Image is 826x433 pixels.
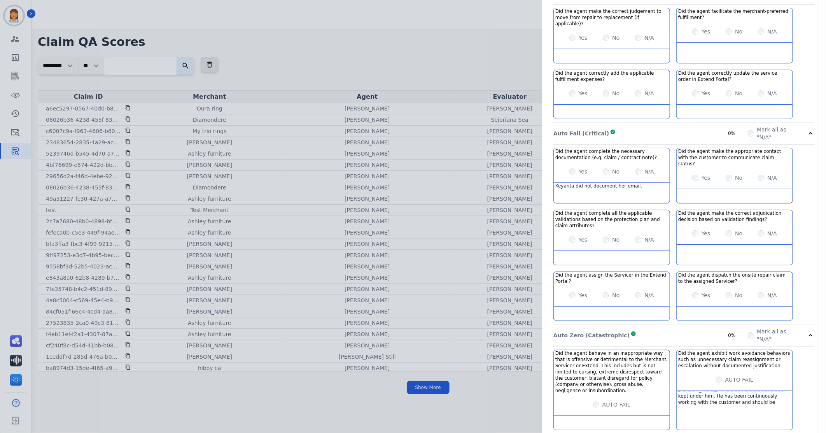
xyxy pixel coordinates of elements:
[644,34,654,42] label: N/A
[678,8,791,21] h3: Did the agent facilitate the merchant-preferred fulfillment?
[612,34,619,42] label: No
[554,183,670,197] div: Keyanta did not document her email.
[767,230,777,237] label: N/A
[725,376,753,384] label: AUTO FAIL
[555,148,668,161] h3: Did the agent complete the necessary documentation (e.g. claim / contract note)?
[612,291,619,299] label: No
[735,28,742,35] label: No
[579,291,588,299] label: Yes
[735,89,742,97] label: No
[602,401,630,408] label: AUTO FAIL
[735,230,742,237] label: No
[555,210,668,229] h3: Did the agent complete all the applicable validations based on the protection plan and claim attr...
[612,89,619,97] label: No
[702,230,710,237] label: Yes
[644,291,654,299] label: N/A
[555,8,668,27] h3: Did the agent make the correct judgement to move from repair to replacement (if applicable)?
[728,332,748,338] div: 0%
[702,291,710,299] label: Yes
[678,272,791,284] h3: Did the agent dispatch the onsite repair claim to the assigned Servicer?
[612,236,619,244] label: No
[579,34,588,42] label: Yes
[644,89,654,97] label: N/A
[678,70,791,82] h3: Did the agent correctly update the service order in Extend Portal?
[702,174,710,182] label: Yes
[735,291,742,299] label: No
[644,168,654,175] label: N/A
[757,126,798,141] label: Mark all as "N/A"
[757,328,798,343] label: Mark all as "N/A"
[677,391,793,405] div: [PERSON_NAME] assigned the claim to [PERSON_NAME]. This claim should have been kept under him. He...
[767,28,777,35] label: N/A
[678,148,791,167] h3: Did the agent make the appropriate contact with the customer to communicate claim status?
[579,89,588,97] label: Yes
[767,291,777,299] label: N/A
[612,168,619,175] label: No
[579,168,588,175] label: Yes
[678,350,791,369] h3: Did the agent exhibit work avoidance behaviors such as unnecessary claim reassignment or escalati...
[735,174,742,182] label: No
[702,89,710,97] label: Yes
[767,89,777,97] label: N/A
[678,210,791,223] h3: Did the agent make the correct adjudication decision based on validation findings?
[728,130,748,137] div: 0%
[579,236,588,244] label: Yes
[702,28,710,35] label: Yes
[644,236,654,244] label: N/A
[555,272,668,284] h3: Did the agent assign the Servicer in the Extend Portal?
[767,174,777,182] label: N/A
[555,350,668,394] h3: Did the agent behave in an inappropriate way that is offensive or detrimental to the Merchant, Se...
[553,130,609,137] p: Auto Fail (Critical)
[553,331,630,339] p: Auto Zero (Catastrophic)
[555,70,668,82] h3: Did the agent correctly add the applicable fulfillment expenses?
